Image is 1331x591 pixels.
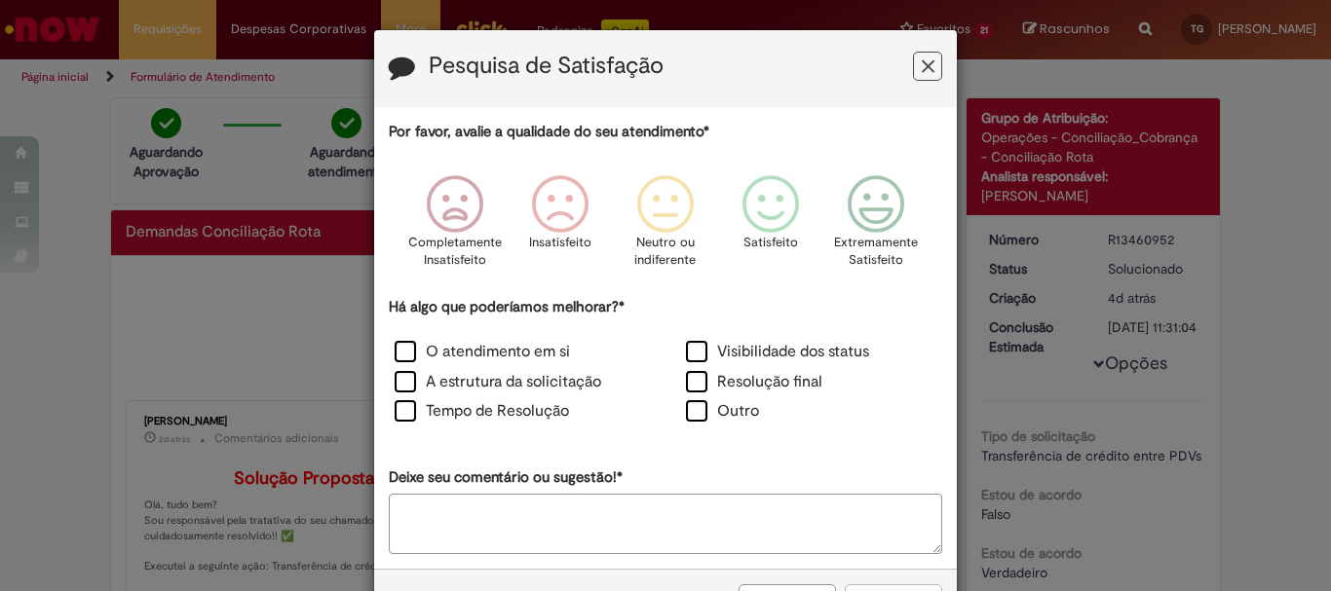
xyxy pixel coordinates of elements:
p: Extremamente Satisfeito [834,234,918,270]
p: Completamente Insatisfeito [408,234,502,270]
p: Neutro ou indiferente [630,234,701,270]
label: A estrutura da solicitação [395,371,601,393]
label: Deixe seu comentário ou sugestão!* [389,467,623,488]
div: Há algo que poderíamos melhorar?* [389,297,942,428]
p: Satisfeito [743,234,798,252]
label: Visibilidade dos status [686,341,869,363]
label: Resolução final [686,371,822,393]
div: Completamente Insatisfeito [404,161,504,294]
label: Por favor, avalie a qualidade do seu atendimento* [389,122,709,142]
label: O atendimento em si [395,341,570,363]
div: Extremamente Satisfeito [826,161,926,294]
div: Neutro ou indiferente [616,161,715,294]
label: Pesquisa de Satisfação [429,54,664,79]
label: Tempo de Resolução [395,400,569,423]
label: Outro [686,400,759,423]
div: Satisfeito [721,161,820,294]
div: Insatisfeito [511,161,610,294]
p: Insatisfeito [529,234,591,252]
